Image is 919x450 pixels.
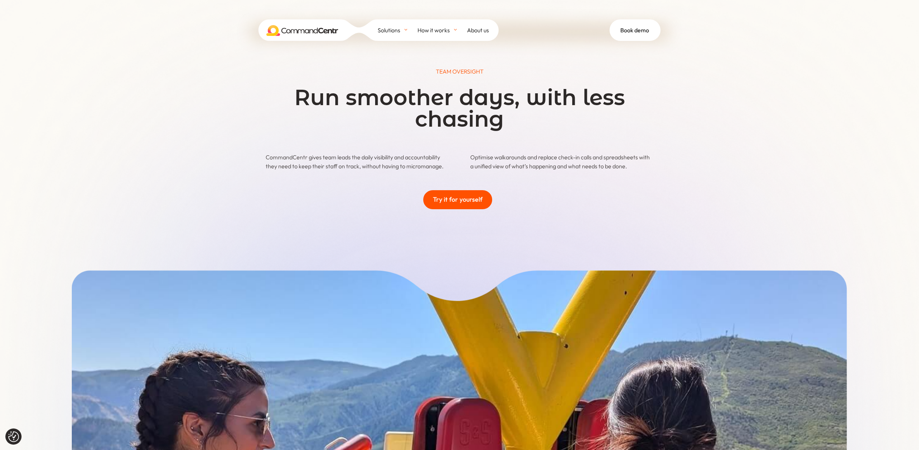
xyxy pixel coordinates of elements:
[423,190,492,209] a: Try it for yourself
[417,19,467,41] a: How it works
[378,25,400,36] span: Solutions
[8,431,19,442] button: Consent Preferences
[467,25,489,36] span: About us
[417,25,450,36] span: How it works
[620,25,649,36] span: Book demo
[266,153,449,171] p: CommandCentr gives team leads the daily visibility and accountability they need to keep their sta...
[467,19,499,41] a: About us
[294,84,625,132] span: Run smoother days, with less chasing
[610,19,661,41] a: Book demo
[8,431,19,442] img: Revisit consent button
[266,67,653,76] p: TEAM OVERSIGHT
[470,153,653,171] p: Optimise walkarounds and replace check-in calls and spreadsheets with a unified view of what’s ha...
[378,19,417,41] a: Solutions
